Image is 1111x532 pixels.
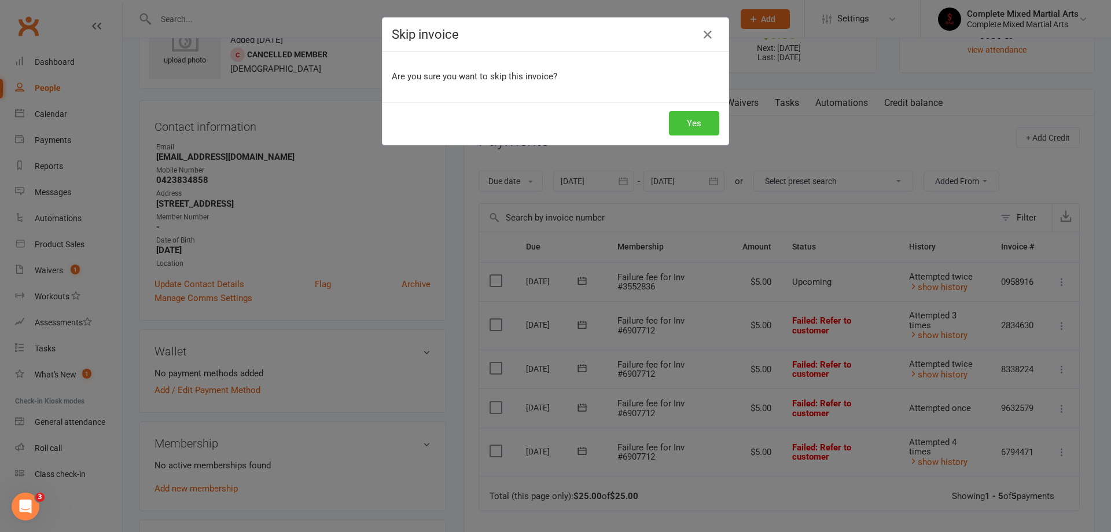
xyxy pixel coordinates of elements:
span: 3 [35,493,45,502]
h4: Skip invoice [392,27,719,42]
button: Yes [669,111,719,135]
span: Are you sure you want to skip this invoice? [392,71,557,82]
button: Close [698,25,717,44]
iframe: Intercom live chat [12,493,39,520]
